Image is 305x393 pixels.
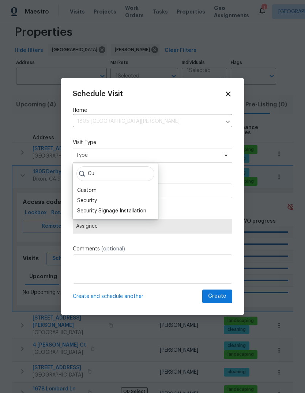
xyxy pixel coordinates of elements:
[101,246,125,252] span: (optional)
[73,116,221,127] input: Enter in an address
[73,107,232,114] label: Home
[77,187,97,194] div: Custom
[73,245,232,253] label: Comments
[77,197,97,204] div: Security
[73,139,232,146] label: Visit Type
[202,290,232,303] button: Create
[73,90,123,98] span: Schedule Visit
[76,223,229,229] span: Assignee
[77,207,146,215] div: Security Signage Installation
[76,152,218,159] span: Type
[208,292,226,301] span: Create
[73,293,143,300] span: Create and schedule another
[224,90,232,98] span: Close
